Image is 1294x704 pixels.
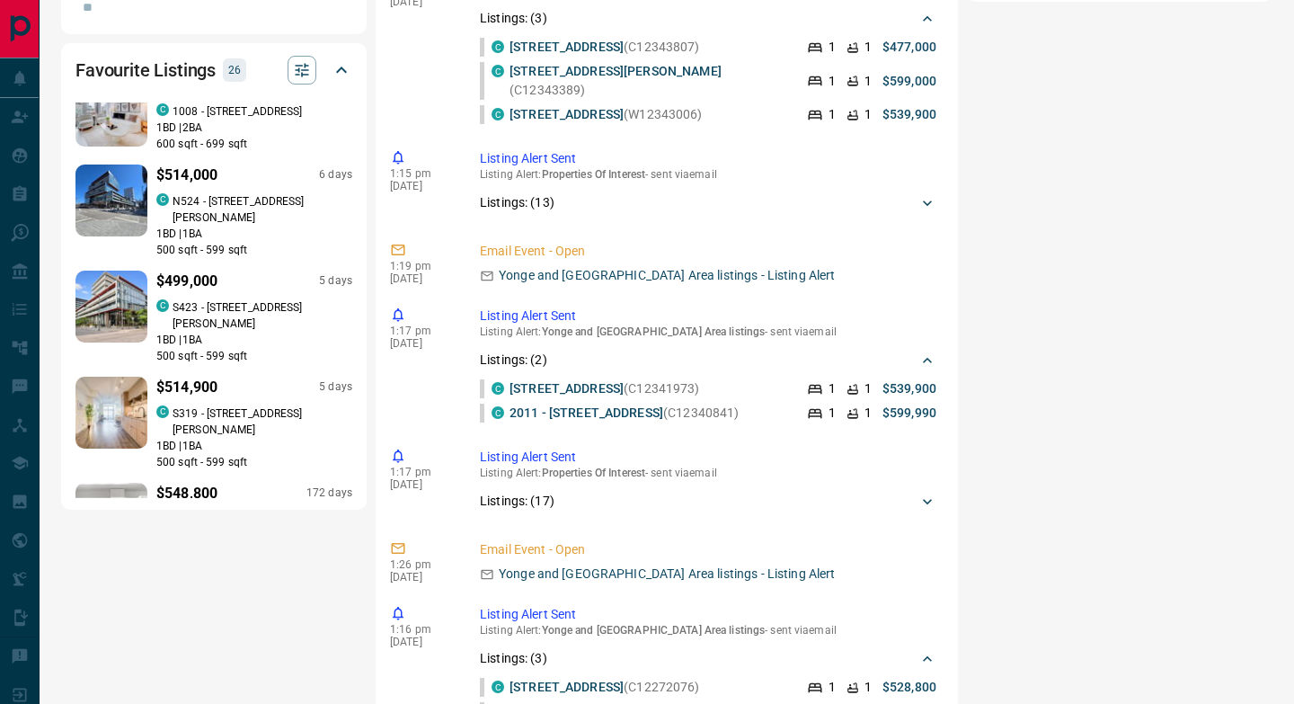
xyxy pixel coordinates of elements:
[63,165,159,236] img: Favourited listing
[480,149,936,168] p: Listing Alert Sent
[390,571,453,584] p: [DATE]
[75,267,352,364] a: Favourited listing$499,0005 dayscondos.caS423 - [STREET_ADDRESS][PERSON_NAME]1BD |1BA500 sqft - 5...
[390,337,453,350] p: [DATE]
[156,405,169,418] div: condos.ca
[75,373,352,470] a: Favourited listing$514,9005 dayscondos.caS319 - [STREET_ADDRESS][PERSON_NAME]1BD |1BA500 sqft - 5...
[492,406,504,419] div: condos.ca
[829,38,836,57] p: 1
[510,379,700,398] p: (C12341973)
[173,299,352,332] p: S423 - [STREET_ADDRESS][PERSON_NAME]
[480,9,547,28] p: Listings: ( 3 )
[156,271,217,292] p: $499,000
[480,351,547,370] p: Listings: ( 2 )
[492,40,504,53] div: condos.ca
[499,266,836,285] p: Yonge and [GEOGRAPHIC_DATA] Area listings - Listing Alert
[882,404,936,423] p: $599,990
[864,105,872,124] p: 1
[156,438,352,454] p: 1 BD | 1 BA
[864,72,872,91] p: 1
[319,167,352,183] p: 6 days
[75,161,352,258] a: Favourited listing$514,0006 dayscondos.caN524 - [STREET_ADDRESS][PERSON_NAME]1BD |1BA500 sqft - 5...
[510,62,789,100] p: (C12343389)
[156,377,217,398] p: $514,900
[390,260,453,272] p: 1:19 pm
[480,485,936,518] div: Listings: (17)
[156,193,169,206] div: condos.ca
[492,382,504,395] div: condos.ca
[480,448,936,467] p: Listing Alert Sent
[510,105,703,124] p: (W12343006)
[480,242,936,261] p: Email Event - Open
[319,379,352,395] p: 5 days
[510,404,739,423] p: (C12340841)
[390,478,453,491] p: [DATE]
[390,623,453,636] p: 1:16 pm
[480,193,554,212] p: Listings: ( 13 )
[480,624,936,637] p: Listing Alert : - sent via email
[306,486,352,501] p: 172 days
[480,2,936,35] div: Listings: (3)
[156,120,352,136] p: 1 BD | 2 BA
[75,479,352,560] a: Favourited listing$548,800172 days
[510,381,624,396] a: [STREET_ADDRESS]
[75,56,216,85] h2: Favourite Listings
[319,273,352,289] p: 5 days
[173,103,303,120] p: 1008 - [STREET_ADDRESS]
[63,271,159,343] img: Favourited listing
[480,642,936,675] div: Listings: (3)
[510,680,624,694] a: [STREET_ADDRESS]
[864,38,872,57] p: 1
[510,38,700,57] p: (C12343807)
[510,405,663,420] a: 2011 - [STREET_ADDRESS]
[156,348,352,364] p: 500 sqft - 599 sqft
[492,65,504,77] div: condos.ca
[492,108,504,120] div: condos.ca
[390,325,453,337] p: 1:17 pm
[390,272,453,285] p: [DATE]
[829,72,836,91] p: 1
[510,678,700,697] p: (C12272076)
[173,193,352,226] p: N524 - [STREET_ADDRESS][PERSON_NAME]
[156,165,217,186] p: $514,000
[390,180,453,192] p: [DATE]
[156,332,352,348] p: 1 BD | 1 BA
[480,492,554,511] p: Listings: ( 17 )
[63,483,159,555] img: Favourited listing
[829,379,836,398] p: 1
[228,60,241,80] p: 26
[390,167,453,180] p: 1:15 pm
[390,466,453,478] p: 1:17 pm
[499,565,836,584] p: Yonge and [GEOGRAPHIC_DATA] Area listings - Listing Alert
[480,325,936,338] p: Listing Alert : - sent via email
[480,540,936,559] p: Email Event - Open
[510,107,624,121] a: [STREET_ADDRESS]
[173,405,352,438] p: S319 - [STREET_ADDRESS][PERSON_NAME]
[492,681,504,693] div: condos.ca
[75,71,352,152] a: Favourited listing$499,0006 dayscondos.ca1008 - [STREET_ADDRESS]1BD |2BA600 sqft - 699 sqft
[829,678,836,697] p: 1
[542,325,766,338] span: Yonge and [GEOGRAPHIC_DATA] Area listings
[829,105,836,124] p: 1
[480,467,936,479] p: Listing Alert : - sent via email
[480,168,936,181] p: Listing Alert : - sent via email
[882,38,936,57] p: $477,000
[829,404,836,423] p: 1
[58,377,166,449] img: Favourited listing
[882,72,936,91] p: $599,000
[156,454,352,470] p: 500 sqft - 599 sqft
[542,624,766,637] span: Yonge and [GEOGRAPHIC_DATA] Area listings
[510,40,624,54] a: [STREET_ADDRESS]
[882,105,936,124] p: $539,900
[156,242,352,258] p: 500 sqft - 599 sqft
[480,186,936,219] div: Listings: (13)
[156,226,352,242] p: 1 BD | 1 BA
[480,307,936,325] p: Listing Alert Sent
[58,75,166,147] img: Favourited listing
[882,379,936,398] p: $539,900
[390,636,453,648] p: [DATE]
[75,49,352,92] div: Favourite Listings26
[864,678,872,697] p: 1
[156,103,169,116] div: condos.ca
[156,136,352,152] p: 600 sqft - 699 sqft
[480,649,547,668] p: Listings: ( 3 )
